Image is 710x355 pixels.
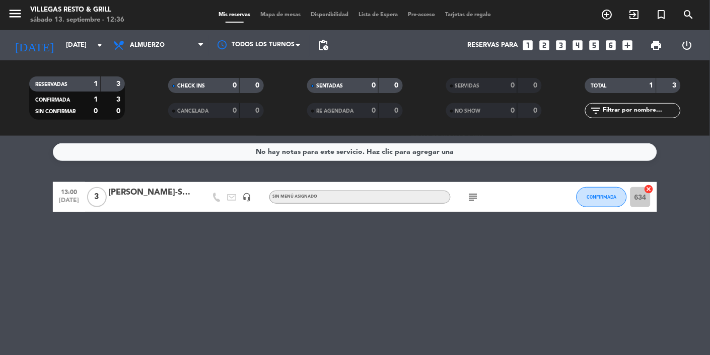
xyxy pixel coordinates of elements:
strong: 0 [94,108,98,115]
i: arrow_drop_down [94,39,106,51]
span: CHECK INS [177,83,205,88]
i: [DATE] [8,34,61,56]
i: cancel [644,184,654,194]
i: add_box [621,39,634,52]
i: looks_5 [588,39,601,52]
div: Villegas Resto & Grill [30,5,124,15]
span: CANCELADA [177,109,208,114]
strong: 0 [395,82,401,89]
div: [PERSON_NAME]-SPS EXPEDICIONES [108,186,194,199]
strong: 1 [650,82,654,89]
span: print [651,39,663,51]
i: looks_3 [555,39,568,52]
strong: 0 [233,82,237,89]
strong: 1 [94,96,98,103]
div: LOG OUT [672,30,703,60]
span: Lista de Espera [354,12,403,18]
strong: 0 [117,108,123,115]
span: 13:00 [56,186,82,197]
span: Sin menú asignado [272,195,317,199]
strong: 0 [534,107,540,114]
strong: 0 [256,82,262,89]
div: sábado 13. septiembre - 12:36 [30,15,124,25]
i: turned_in_not [656,9,668,21]
span: 3 [87,187,107,207]
button: CONFIRMADA [577,187,627,207]
span: CONFIRMADA [587,194,617,200]
i: looks_one [522,39,535,52]
i: subject [467,191,479,203]
i: looks_6 [605,39,618,52]
span: TOTAL [591,83,607,88]
i: exit_to_app [628,9,641,21]
input: Filtrar por nombre... [602,105,680,116]
i: headset_mic [242,193,251,202]
strong: 0 [372,107,376,114]
strong: 0 [395,107,401,114]
strong: 0 [511,82,515,89]
span: SENTADAS [316,83,343,88]
span: RESERVADAS [35,82,67,87]
strong: 0 [256,107,262,114]
i: looks_two [538,39,551,52]
span: Mapa de mesas [256,12,306,18]
strong: 0 [372,82,376,89]
span: pending_actions [317,39,329,51]
span: Disponibilidad [306,12,354,18]
div: No hay notas para este servicio. Haz clic para agregar una [256,146,454,158]
strong: 0 [511,107,515,114]
span: Mis reservas [214,12,256,18]
i: menu [8,6,23,21]
strong: 3 [673,82,679,89]
span: NO SHOW [455,109,481,114]
strong: 0 [534,82,540,89]
strong: 0 [233,107,237,114]
i: looks_4 [572,39,585,52]
span: RE AGENDADA [316,109,353,114]
span: SIN CONFIRMAR [35,109,76,114]
i: filter_list [590,105,602,117]
i: power_settings_new [681,39,693,51]
span: SERVIDAS [455,83,480,88]
span: CONFIRMADA [35,98,70,103]
strong: 3 [117,80,123,87]
i: search [683,9,695,21]
span: Pre-acceso [403,12,441,18]
span: Almuerzo [130,42,165,49]
i: add_circle_outline [601,9,613,21]
button: menu [8,6,23,25]
span: [DATE] [56,197,82,209]
strong: 3 [117,96,123,103]
span: Reservas para [468,41,518,49]
strong: 1 [94,80,98,87]
span: Tarjetas de regalo [441,12,496,18]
